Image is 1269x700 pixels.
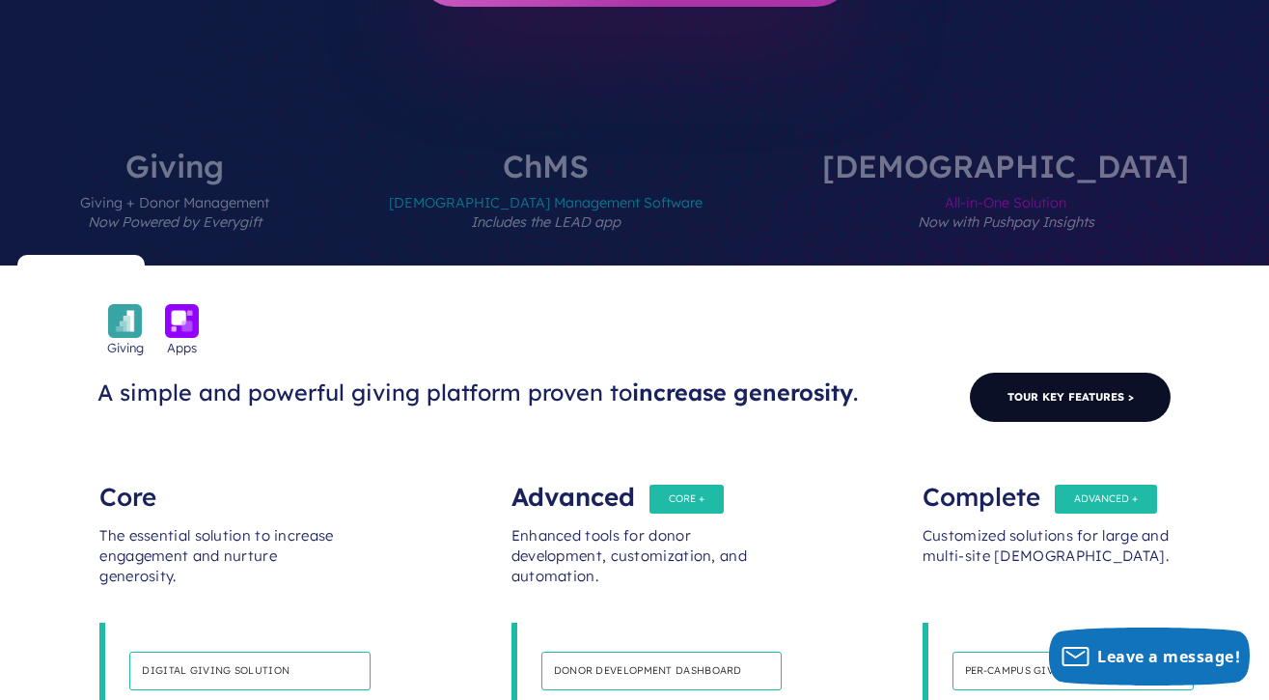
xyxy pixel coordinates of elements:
[471,213,621,231] em: Includes the LEAD app
[107,338,144,357] span: Giving
[22,151,327,266] label: Giving
[923,507,1170,623] div: Customized solutions for large and multi-site [DEMOGRAPHIC_DATA].
[167,338,197,357] span: Apps
[99,507,346,623] div: The essential solution to increase engagement and nurture generosity.
[632,378,853,406] span: increase generosity
[165,304,199,338] img: icon_apps-bckgrnd-600x600-1.png
[97,378,877,407] h3: A simple and powerful giving platform proven to .
[952,652,1194,691] h4: Per-Campus giving experience
[923,468,1170,507] div: Complete
[331,151,760,266] label: ChMS
[88,213,262,231] em: Now Powered by Everygift
[969,372,1172,423] a: Tour Key Features >
[1049,628,1250,686] button: Leave a message!
[822,182,1189,266] span: All-in-One Solution
[1097,646,1240,667] span: Leave a message!
[511,468,759,507] div: Advanced
[99,468,346,507] div: Core
[80,182,269,266] span: Giving + Donor Management
[129,652,371,691] h4: Digital giving solution
[764,151,1247,266] label: [DEMOGRAPHIC_DATA]
[389,182,703,266] span: [DEMOGRAPHIC_DATA] Management Software
[511,507,759,623] div: Enhanced tools for donor development, customization, and automation.
[108,304,142,338] img: icon_giving-bckgrnd-600x600-1.png
[918,213,1094,231] em: Now with Pushpay Insights
[541,652,783,691] h4: Donor development dashboard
